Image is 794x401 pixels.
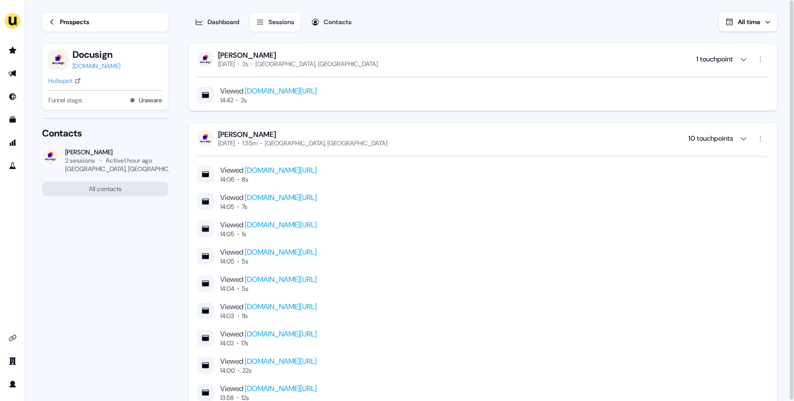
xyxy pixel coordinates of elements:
[4,157,21,174] a: Go to experiments
[220,383,317,394] div: Viewed
[60,17,89,27] div: Prospects
[220,312,234,320] div: 14:03
[48,76,73,86] div: Hubspot
[220,329,317,339] div: Viewed
[197,68,769,104] div: [PERSON_NAME][DATE]2s[GEOGRAPHIC_DATA], [GEOGRAPHIC_DATA] 1 touchpoint
[242,175,248,184] div: 8s
[250,13,301,31] button: Sessions
[4,65,21,82] a: Go to outbound experience
[688,133,733,144] div: 10 touchpoints
[738,18,760,26] span: All time
[242,60,248,68] div: 2s
[42,127,168,140] div: Contacts
[218,130,387,139] div: [PERSON_NAME]
[245,356,317,366] a: [DOMAIN_NAME][URL]
[220,165,317,175] div: Viewed
[220,274,317,284] div: Viewed
[139,95,162,105] button: Unaware
[245,165,317,175] a: [DOMAIN_NAME][URL]
[220,339,234,347] div: 14:02
[197,130,769,147] button: [PERSON_NAME][DATE]1:35m[GEOGRAPHIC_DATA], [GEOGRAPHIC_DATA] 10 touchpoints
[218,139,235,147] div: [DATE]
[245,275,317,284] a: [DOMAIN_NAME][URL]
[220,96,233,104] div: 14:42
[42,182,168,196] button: All contacts
[245,193,317,202] a: [DOMAIN_NAME][URL]
[719,13,777,31] button: All time
[4,134,21,151] a: Go to attribution
[220,356,317,366] div: Viewed
[242,230,246,238] div: 1s
[48,95,83,105] span: Funnel stage:
[106,156,152,165] div: Active 1 hour ago
[4,330,21,346] a: Go to integrations
[4,42,21,59] a: Go to prospects
[218,50,378,60] div: [PERSON_NAME]
[220,192,317,203] div: Viewed
[4,111,21,128] a: Go to templates
[245,247,317,257] a: [DOMAIN_NAME][URL]
[241,339,248,347] div: 17s
[220,257,234,266] div: 14:05
[245,220,317,229] a: [DOMAIN_NAME][URL]
[65,148,168,156] div: [PERSON_NAME]
[242,284,248,293] div: 5s
[305,13,358,31] button: Contacts
[242,257,248,266] div: 5s
[220,86,317,96] div: Viewed
[73,61,120,71] a: [DOMAIN_NAME]
[220,284,234,293] div: 14:04
[220,175,234,184] div: 14:06
[245,329,317,339] a: [DOMAIN_NAME][URL]
[65,165,189,173] div: [GEOGRAPHIC_DATA], [GEOGRAPHIC_DATA]
[265,139,387,147] div: [GEOGRAPHIC_DATA], [GEOGRAPHIC_DATA]
[42,13,168,31] a: Prospects
[48,76,81,86] a: Hubspot
[242,139,257,147] div: 1:35m
[220,301,317,312] div: Viewed
[73,48,120,61] button: Docusign
[220,366,235,375] div: 14:00
[220,203,234,211] div: 14:05
[245,384,317,393] a: [DOMAIN_NAME][URL]
[245,302,317,311] a: [DOMAIN_NAME][URL]
[208,17,239,27] div: Dashboard
[242,203,247,211] div: 7s
[65,156,95,165] div: 2 sessions
[269,17,294,27] div: Sessions
[4,88,21,105] a: Go to Inbound
[255,60,378,68] div: [GEOGRAPHIC_DATA], [GEOGRAPHIC_DATA]
[189,13,245,31] button: Dashboard
[241,96,246,104] div: 2s
[324,17,352,27] div: Contacts
[242,366,251,375] div: 22s
[4,353,21,370] a: Go to team
[220,247,317,257] div: Viewed
[242,312,248,320] div: 11s
[218,60,235,68] div: [DATE]
[220,219,317,230] div: Viewed
[197,50,769,68] button: [PERSON_NAME][DATE]2s[GEOGRAPHIC_DATA], [GEOGRAPHIC_DATA] 1 touchpoint
[245,86,317,96] a: [DOMAIN_NAME][URL]
[4,376,21,393] a: Go to profile
[220,230,234,238] div: 14:05
[696,54,733,65] div: 1 touchpoint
